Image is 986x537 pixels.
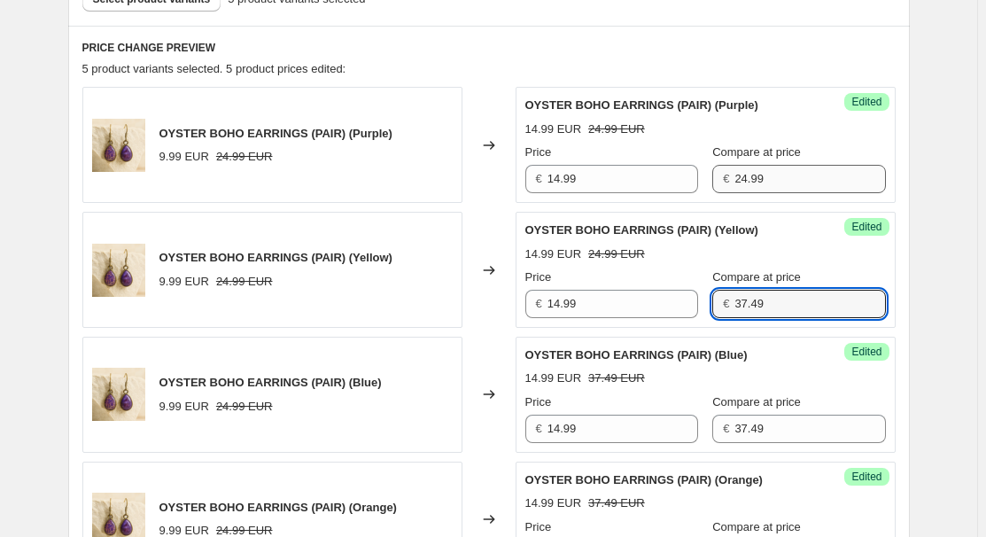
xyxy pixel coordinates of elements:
span: OYSTER BOHO EARRINGS (PAIR) (Orange) [525,473,763,486]
img: 10_ca7db99b-6048-423b-9dd3-3f38cc5dccb6_80x.png [92,368,145,421]
span: Compare at price [712,145,801,159]
span: OYSTER BOHO EARRINGS (PAIR) (Orange) [159,501,397,514]
span: OYSTER BOHO EARRINGS (PAIR) (Blue) [525,348,748,362]
h6: PRICE CHANGE PREVIEW [82,41,896,55]
strike: 24.99 EUR [216,273,273,291]
strike: 24.99 EUR [588,245,645,263]
span: OYSTER BOHO EARRINGS (PAIR) (Yellow) [525,223,758,237]
span: Price [525,270,552,284]
span: Price [525,520,552,533]
span: Price [525,395,552,409]
div: 14.99 EUR [525,245,582,263]
span: € [536,297,542,310]
strike: 37.49 EUR [588,370,645,387]
span: OYSTER BOHO EARRINGS (PAIR) (Purple) [525,98,758,112]
span: Edited [851,220,881,234]
span: OYSTER BOHO EARRINGS (PAIR) (Blue) [159,376,382,389]
span: Edited [851,345,881,359]
div: 9.99 EUR [159,148,209,166]
span: € [536,422,542,435]
strike: 24.99 EUR [216,148,273,166]
span: Compare at price [712,395,801,409]
div: 9.99 EUR [159,273,209,291]
span: 5 product variants selected. 5 product prices edited: [82,62,346,75]
span: Compare at price [712,520,801,533]
div: 9.99 EUR [159,398,209,416]
span: OYSTER BOHO EARRINGS (PAIR) (Yellow) [159,251,392,264]
strike: 37.49 EUR [588,494,645,512]
strike: 24.99 EUR [216,398,273,416]
span: Edited [851,95,881,109]
div: 14.99 EUR [525,370,582,387]
img: 10_ca7db99b-6048-423b-9dd3-3f38cc5dccb6_80x.png [92,119,145,172]
span: € [723,172,729,185]
span: € [723,422,729,435]
div: 14.99 EUR [525,494,582,512]
span: € [536,172,542,185]
span: Compare at price [712,270,801,284]
span: Price [525,145,552,159]
span: € [723,297,729,310]
strike: 24.99 EUR [588,121,645,138]
img: 10_ca7db99b-6048-423b-9dd3-3f38cc5dccb6_80x.png [92,244,145,297]
div: 14.99 EUR [525,121,582,138]
span: OYSTER BOHO EARRINGS (PAIR) (Purple) [159,127,392,140]
span: Edited [851,470,881,484]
